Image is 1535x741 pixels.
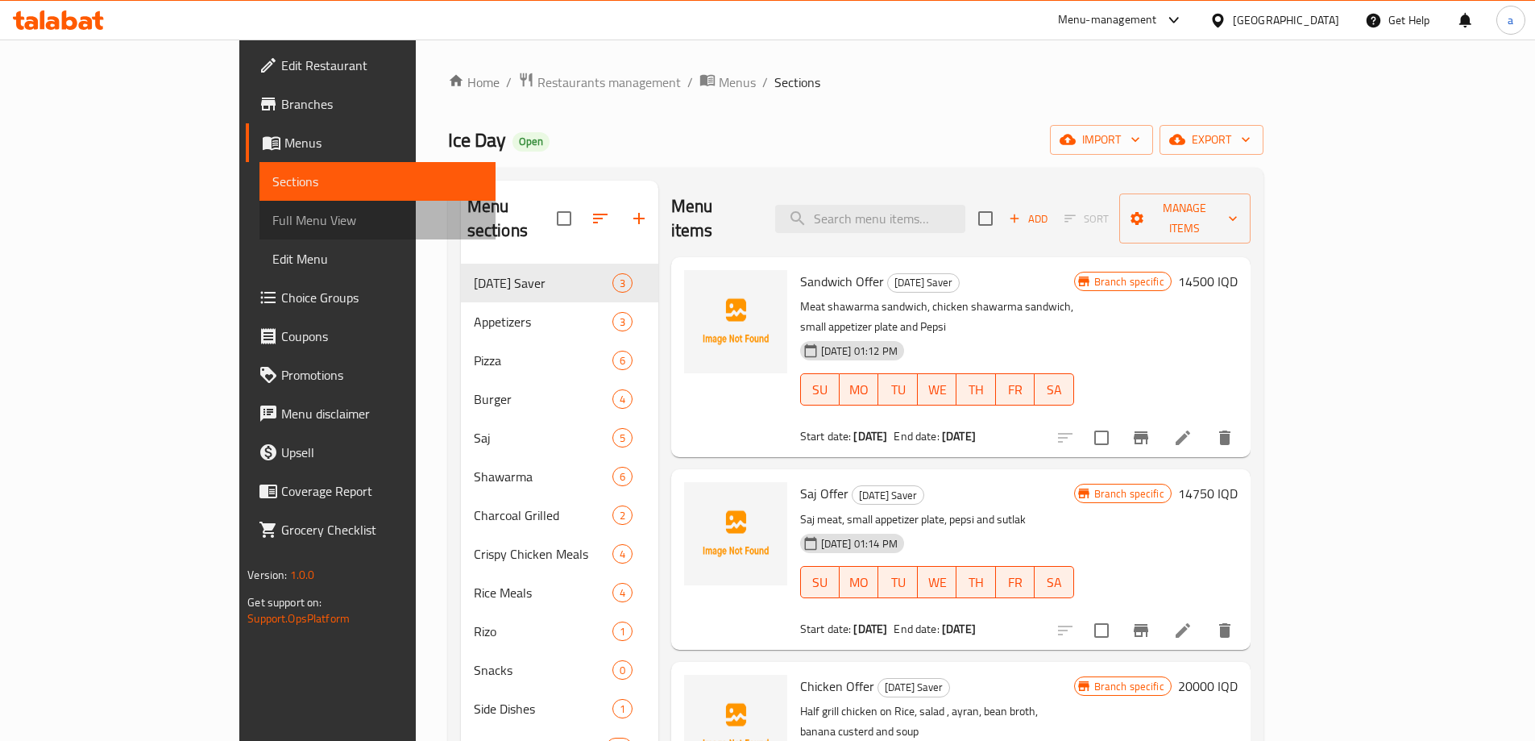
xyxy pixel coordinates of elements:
div: [DATE] Saver3 [461,264,658,302]
button: WE [918,566,956,598]
h2: Menu sections [467,194,557,243]
div: items [612,312,633,331]
div: Open [512,132,550,152]
div: Appetizers3 [461,302,658,341]
span: export [1172,130,1251,150]
div: Menu-management [1058,10,1157,30]
p: Meat shawarma sandwich, chicken shawarma sandwich, small appetizer plate and Pepsi [800,297,1074,337]
span: Appetizers [474,312,612,331]
span: Side Dishes [474,699,612,718]
button: import [1050,125,1153,155]
span: [DATE] Saver [474,273,612,293]
h6: 14500 IQD [1178,270,1238,293]
span: Edit Menu [272,249,483,269]
span: import [1063,130,1140,150]
span: Add [1006,210,1050,228]
span: Restaurants management [537,73,681,92]
button: delete [1205,611,1244,650]
span: [DATE] 01:14 PM [815,536,904,552]
span: Burger [474,389,612,409]
a: Coverage Report [246,472,496,510]
span: Select section [969,202,1002,235]
div: Rizo1 [461,612,658,651]
span: Sandwich Offer [800,269,884,293]
button: TU [878,373,917,406]
span: Open [512,135,550,148]
span: Get support on: [247,592,322,613]
a: Edit Menu [259,239,496,278]
div: items [612,583,633,602]
span: TU [885,378,911,402]
span: Charcoal Grilled [474,506,612,525]
button: FR [996,373,1035,406]
button: FR [996,566,1035,598]
button: Branch-specific-item [1122,418,1160,457]
span: 3 [613,314,632,330]
span: 0 [613,663,632,678]
span: Sections [774,73,820,92]
a: Choice Groups [246,278,496,317]
span: Coupons [281,327,483,346]
div: Side Dishes1 [461,689,658,728]
span: End date: [894,426,939,447]
span: Branches [281,94,483,114]
li: / [506,73,512,92]
b: [DATE] [942,426,976,447]
span: 1 [613,701,632,717]
span: Menus [284,133,483,152]
span: MO [846,378,872,402]
span: SU [807,378,833,402]
a: Branches [246,85,496,123]
span: Branch specific [1088,486,1171,502]
a: Upsell [246,433,496,472]
span: SU [807,571,833,594]
a: Sections [259,162,496,201]
button: MO [840,373,878,406]
a: Menu disclaimer [246,394,496,433]
a: Edit Restaurant [246,46,496,85]
button: TH [956,566,995,598]
span: Crispy Chicken Meals [474,544,612,564]
span: Sections [272,172,483,191]
div: Saj5 [461,418,658,457]
p: Saj meat, small appetizer plate, pepsi and sutlak [800,510,1074,530]
div: items [612,467,633,486]
span: Select all sections [547,202,581,235]
h2: Menu items [671,194,756,243]
span: 3 [613,276,632,291]
span: Choice Groups [281,288,483,307]
button: SU [800,373,840,406]
input: search [775,205,965,233]
button: WE [918,373,956,406]
span: Grocery Checklist [281,520,483,539]
a: Coupons [246,317,496,356]
div: Snacks [474,660,612,680]
span: MO [846,571,872,594]
span: [DATE] Saver [853,486,923,505]
b: [DATE] [942,618,976,639]
span: Chicken Offer [800,674,874,698]
span: TH [963,378,989,402]
a: Menus [246,123,496,162]
span: Branch specific [1088,679,1171,694]
a: Restaurants management [518,72,681,93]
div: Pizza6 [461,341,658,380]
div: items [612,622,633,641]
span: Version: [247,564,287,585]
div: Ramadan Saver [852,485,924,505]
div: [GEOGRAPHIC_DATA] [1233,11,1339,29]
a: Edit menu item [1173,428,1193,448]
span: Saj Offer [800,481,848,506]
span: 5 [613,431,632,446]
a: Edit menu item [1173,621,1193,640]
button: SA [1035,566,1073,598]
span: Start date: [800,426,852,447]
span: Rice Meals [474,583,612,602]
span: TH [963,571,989,594]
span: Menu disclaimer [281,404,483,423]
span: TU [885,571,911,594]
